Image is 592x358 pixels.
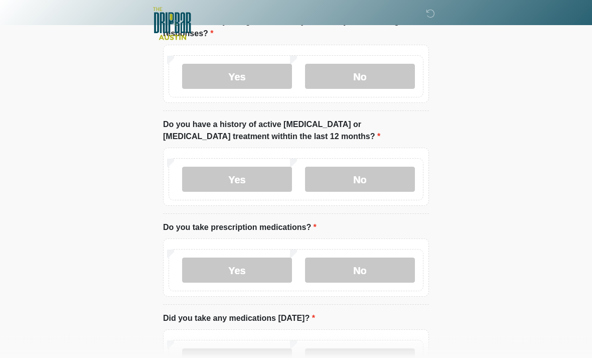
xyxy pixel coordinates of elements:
[182,64,292,89] label: Yes
[305,64,415,89] label: No
[163,313,315,325] label: Did you take any medications [DATE]?
[163,222,317,234] label: Do you take prescription medications?
[305,167,415,192] label: No
[305,258,415,283] label: No
[182,167,292,192] label: Yes
[182,258,292,283] label: Yes
[163,119,429,143] label: Do you have a history of active [MEDICAL_DATA] or [MEDICAL_DATA] treatment withtin the last 12 mo...
[153,8,191,40] img: The DRIPBaR - Austin The Domain Logo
